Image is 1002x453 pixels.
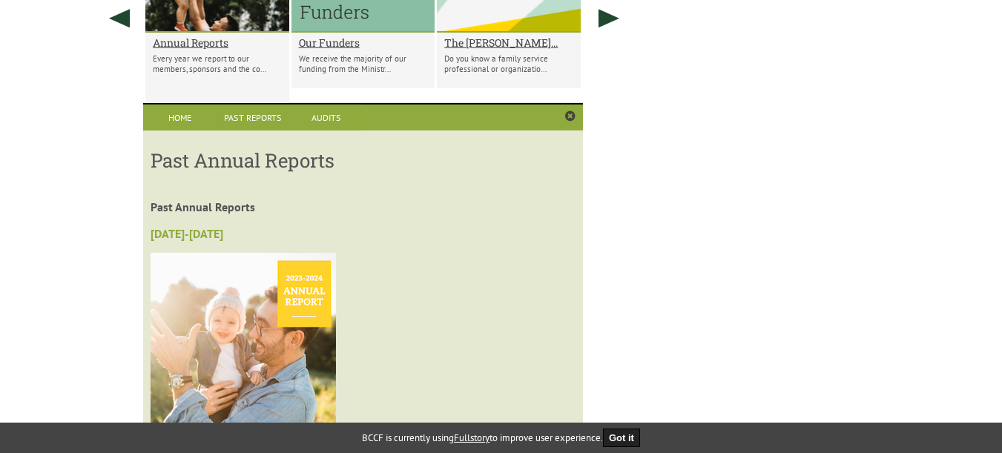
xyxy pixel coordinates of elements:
strong: Past Annual Reports [151,199,255,214]
h3: Past Annual Reports [151,148,576,173]
a: Fullstory [454,431,490,444]
a: Home [143,105,217,130]
p: We receive the majority of our funding from the Ministr... [299,53,428,74]
a: Audits [290,105,363,130]
button: Got it [603,429,640,447]
a: Past Reports [217,105,290,130]
p: Every year we report to our members, sponsors and the co... [153,53,282,74]
a: The [PERSON_NAME]... [444,36,573,50]
a: Annual Reports [153,36,282,50]
p: Do you know a family service professional or organizatio... [444,53,573,74]
a: Close [565,110,576,122]
a: [DATE]-[DATE] [151,226,223,241]
a: Our Funders [299,36,428,50]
